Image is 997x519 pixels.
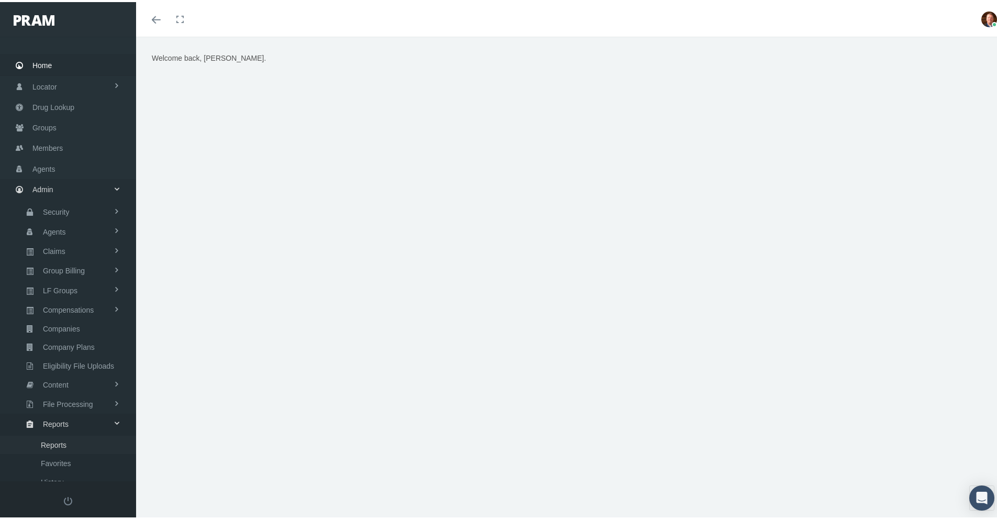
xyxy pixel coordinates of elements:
[43,393,93,411] span: File Processing
[43,299,94,317] span: Compensations
[43,355,114,373] span: Eligibility File Uploads
[32,75,57,95] span: Locator
[32,116,57,136] span: Groups
[43,413,69,431] span: Reports
[32,178,53,197] span: Admin
[43,201,70,219] span: Security
[41,452,71,470] span: Favorites
[32,53,52,73] span: Home
[43,260,85,278] span: Group Billing
[969,483,994,509] div: Open Intercom Messenger
[43,280,77,297] span: LF Groups
[32,157,55,177] span: Agents
[43,336,95,354] span: Company Plans
[43,221,66,239] span: Agents
[32,136,63,156] span: Members
[43,318,80,336] span: Companies
[41,471,64,489] span: History
[41,434,66,452] span: Reports
[152,52,266,60] span: Welcome back, [PERSON_NAME].
[14,13,54,24] img: PRAM_20_x_78.png
[32,95,74,115] span: Drug Lookup
[981,9,997,25] img: S_Profile_Picture_684.jpg
[43,374,69,392] span: Content
[43,240,65,258] span: Claims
